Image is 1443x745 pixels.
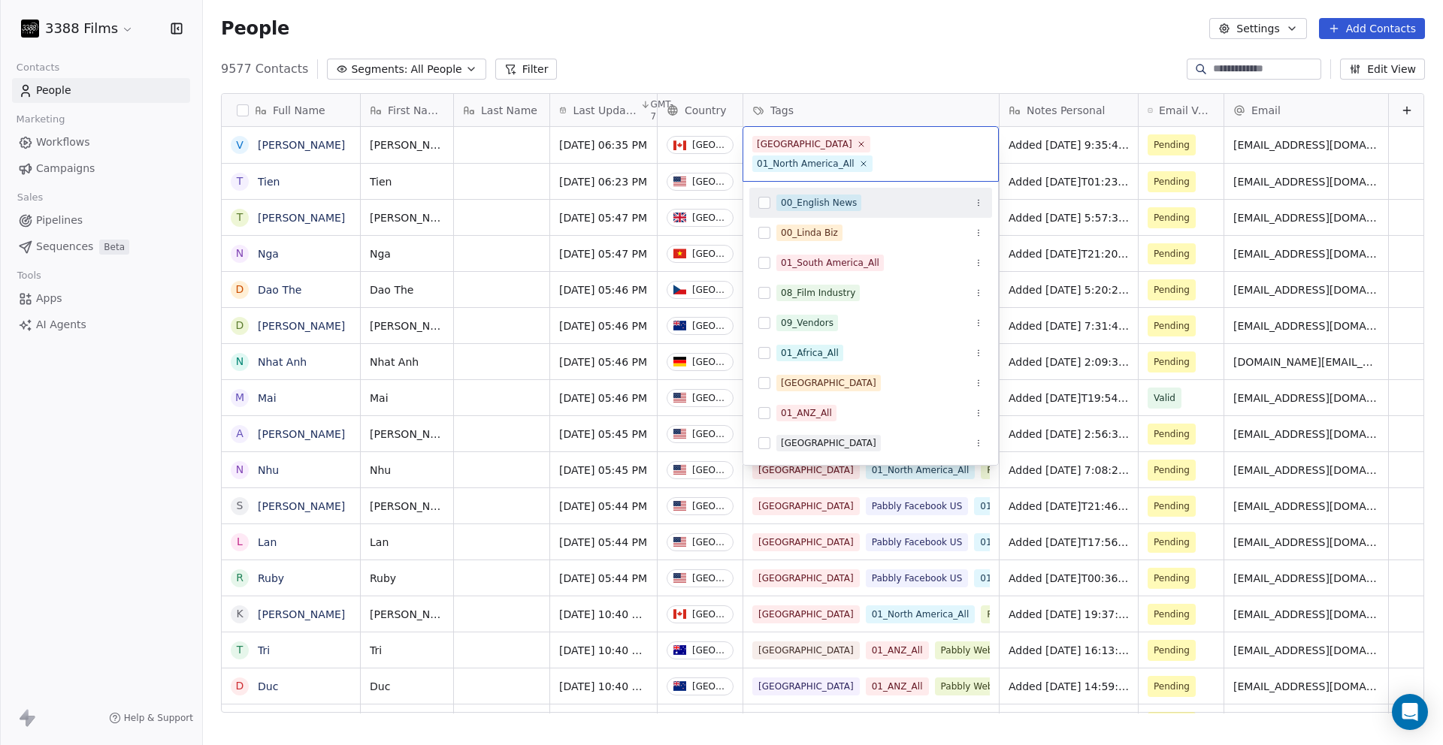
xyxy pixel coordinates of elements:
[781,196,857,210] div: 00_English News
[781,346,839,360] div: 01_Africa_All
[781,316,833,330] div: 09_Vendors
[781,436,876,450] div: [GEOGRAPHIC_DATA]
[757,137,852,151] div: [GEOGRAPHIC_DATA]
[781,226,838,240] div: 00_Linda Biz
[781,256,879,270] div: 01_South America_All
[781,286,855,300] div: 08_Film Industry
[781,406,832,420] div: 01_ANZ_All
[757,157,855,170] div: 01_North America_All
[781,376,876,390] div: [GEOGRAPHIC_DATA]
